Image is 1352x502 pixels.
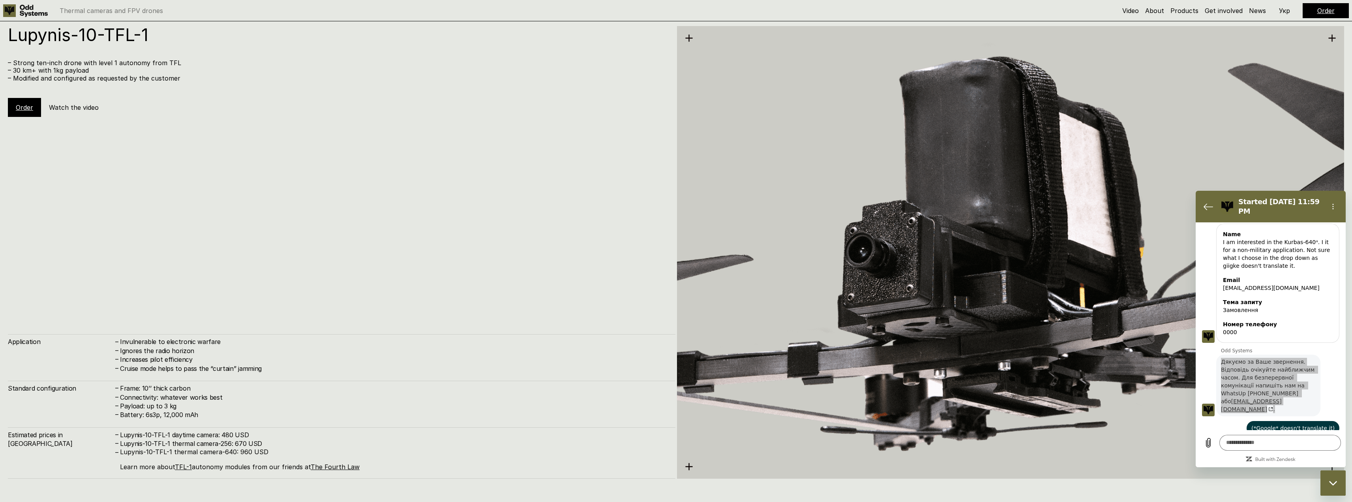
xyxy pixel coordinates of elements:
[120,337,668,346] h4: Invulnerable to electronic warfare
[1317,7,1335,15] a: Order
[120,402,668,410] h4: Payload: up to 3 kg
[115,392,118,401] h4: –
[1122,7,1139,15] a: Video
[115,430,118,439] h4: –
[120,431,668,439] h4: Lupynis-10-TFL-1 daytime camera: 480 USD
[115,364,118,372] h4: –
[115,337,118,346] h4: –
[115,410,118,419] h4: –
[120,355,668,364] h4: Increases pilot efficiency
[120,384,668,393] h4: Frame: 10’’ thick carbon
[115,384,118,392] h4: –
[8,384,114,393] h4: Standard configuration
[115,355,118,363] h4: –
[8,26,668,43] h1: Lupynis-10-TFL-1
[60,8,163,14] p: Thermal cameras and FPV drones
[115,447,118,456] h4: –
[115,401,118,410] h4: –
[311,463,360,471] a: The Fourth Law
[120,346,668,355] h4: Ignores the radio horizon
[49,103,99,112] h5: Watch the video
[8,75,668,82] p: – Modified and configured as requested by the customer
[1205,7,1243,15] a: Get involved
[8,59,668,67] p: – Strong ten-inch drone with level 1 autonomy from TFL
[8,337,114,346] h4: Application
[1196,191,1346,467] iframe: Messaging window
[120,410,668,419] h4: Battery: 6s3p, 12,000 mAh
[115,346,118,355] h4: –
[120,448,668,471] p: Lupynis-10-TFL-1 thermal camera-640: 960 USD Learn more about autonomy modules from our friends at
[16,103,33,111] a: Order
[1320,470,1346,496] iframe: Button to launch messaging window, conversation in progress
[1249,7,1266,15] a: News
[120,393,668,402] h4: Connectivity: whatever works best
[115,439,118,447] h4: –
[120,364,668,373] h4: Cruise mode helps to pass the “curtain” jamming
[1145,7,1164,15] a: About
[1170,7,1198,15] a: Products
[120,439,668,448] h4: Lupynis-10-TFL-1 thermal camera-256: 670 USD
[175,463,192,471] a: TFL-1
[8,67,668,74] p: – 30 km+ with 1kg payload
[8,431,114,448] h4: Estimated prices in [GEOGRAPHIC_DATA]
[1279,8,1290,14] p: Укр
